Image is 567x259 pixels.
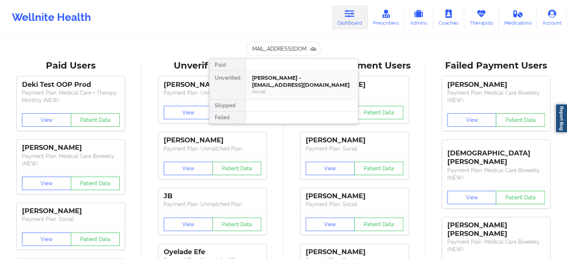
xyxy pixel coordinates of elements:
button: Patient Data [354,106,403,119]
p: Payment Plan : Unmatched Plan [164,145,261,152]
a: Account [537,5,567,30]
p: Payment Plan : Medical Care Biweekly (NEW) [447,238,545,253]
p: Payment Plan : Medical Care + Therapy Monthly (NEW) [22,89,120,104]
button: Patient Data [496,191,545,204]
div: [DEMOGRAPHIC_DATA][PERSON_NAME] [447,143,545,166]
button: View [164,162,213,175]
p: Payment Plan : Medical Care Biweekly (NEW) [22,152,120,167]
div: Skipped [210,100,246,112]
div: Social [252,88,352,95]
button: Patient Data [212,218,262,231]
button: Patient Data [354,218,403,231]
button: View [22,177,71,190]
div: [PERSON_NAME] - [EMAIL_ADDRESS][DOMAIN_NAME] [252,75,352,88]
div: [PERSON_NAME] [164,80,261,89]
p: Payment Plan : Social [306,200,403,208]
div: Paid Users [5,60,136,72]
button: View [306,162,355,175]
a: Dashboard [332,5,368,30]
a: Admins [404,5,433,30]
div: [PERSON_NAME] [PERSON_NAME] [447,221,545,238]
button: Patient Data [71,233,120,246]
div: [PERSON_NAME] [22,207,120,215]
p: Payment Plan : Medical Care Biweekly (NEW) [447,167,545,181]
button: View [22,233,71,246]
a: Coaches [433,5,464,30]
div: Unverified Users [147,60,278,72]
div: Unverified [210,71,246,100]
button: View [164,218,213,231]
p: Payment Plan : Medical Care Biweekly (NEW) [447,89,545,104]
div: [PERSON_NAME] [306,192,403,200]
a: Therapists [464,5,499,30]
a: Report Bug [555,104,567,133]
div: [PERSON_NAME] [22,143,120,152]
div: [PERSON_NAME] [306,248,403,256]
p: Payment Plan : Unmatched Plan [164,200,261,208]
button: Patient Data [212,162,262,175]
button: Patient Data [354,162,403,175]
div: Failed Payment Users [431,60,562,72]
button: Patient Data [496,113,545,127]
div: [PERSON_NAME] [447,80,545,89]
div: Oyelade Efe [164,248,261,256]
button: View [22,113,71,127]
a: Prescribers [368,5,404,30]
div: JB [164,192,261,200]
p: Payment Plan : Unmatched Plan [164,89,261,97]
p: Payment Plan : Social [306,145,403,152]
p: Payment Plan : Social [22,215,120,223]
div: [PERSON_NAME] [164,136,261,145]
div: [PERSON_NAME] [306,136,403,145]
button: Patient Data [71,177,120,190]
div: Paid [210,59,246,71]
button: Patient Data [71,113,120,127]
div: Failed [210,112,246,124]
button: View [447,191,497,204]
a: Medications [499,5,537,30]
button: View [306,218,355,231]
div: Deki Test OOP Prod [22,80,120,89]
button: View [447,113,497,127]
button: View [164,106,213,119]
